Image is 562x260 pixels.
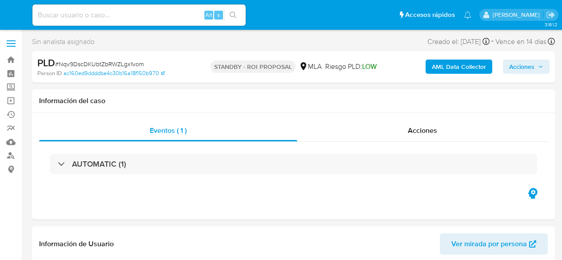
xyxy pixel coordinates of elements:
[509,60,534,74] span: Acciones
[72,159,126,169] h3: AUTOMATIC (1)
[362,61,377,72] span: LOW
[64,69,165,77] a: ac160ed9ddddbe4c30b16a18f150b970
[32,37,95,47] span: Sin analista asignado
[217,11,220,19] span: s
[150,125,187,136] span: Eventos ( 1 )
[427,36,490,48] div: Creado el: [DATE]
[546,10,555,20] a: Salir
[205,11,212,19] span: Alt
[39,240,114,248] h1: Información de Usuario
[32,9,246,21] input: Buscar usuario o caso...
[325,62,377,72] span: Riesgo PLD:
[37,69,62,77] b: Person ID
[37,56,55,70] b: PLD
[495,37,546,47] span: Vence en 14 días
[405,10,455,20] span: Accesos rápidos
[50,154,537,174] div: AUTOMATIC (1)
[440,233,548,255] button: Ver mirada por persona
[432,60,486,74] b: AML Data Collector
[491,36,494,48] span: -
[39,96,548,105] h1: Información del caso
[464,11,471,19] a: Notificaciones
[451,233,527,255] span: Ver mirada por persona
[426,60,492,74] button: AML Data Collector
[211,60,295,73] p: STANDBY - ROI PROPOSAL
[503,60,550,74] button: Acciones
[408,125,437,136] span: Acciones
[299,62,322,72] div: MLA
[224,9,242,21] button: search-icon
[55,60,144,68] span: # Nqv9DscDKUbtZbRWZLgx1vom
[493,11,543,19] p: elaine.mcfarlane@mercadolibre.com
